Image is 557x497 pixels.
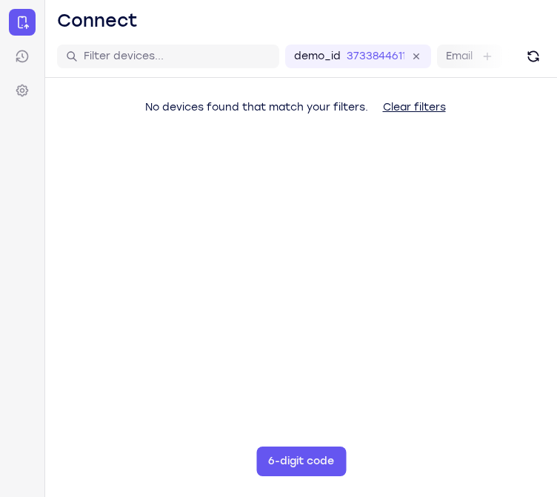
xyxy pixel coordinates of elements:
[145,101,368,113] span: No devices found that match your filters.
[9,77,36,104] a: Settings
[371,93,458,122] button: Clear filters
[521,45,545,68] button: Refresh
[294,49,341,64] label: demo_id
[57,9,138,33] h1: Connect
[9,43,36,70] a: Sessions
[9,9,36,36] a: Connect
[256,447,346,476] button: 6-digit code
[84,49,270,64] input: Filter devices...
[446,49,473,64] label: Email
